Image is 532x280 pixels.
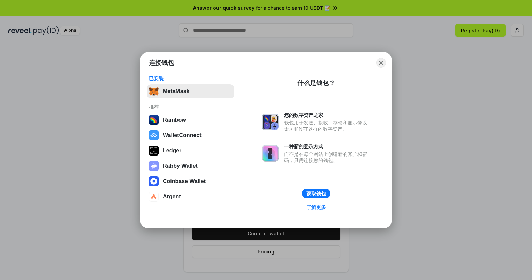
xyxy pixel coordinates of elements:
div: 推荐 [149,104,232,110]
div: Coinbase Wallet [163,178,206,184]
img: svg+xml,%3Csvg%20xmlns%3D%22http%3A%2F%2Fwww.w3.org%2F2000%2Fsvg%22%20width%3D%2228%22%20height%3... [149,146,159,156]
div: Rainbow [163,117,186,123]
button: MetaMask [147,84,234,98]
div: 而不是在每个网站上创建新的账户和密码，只需连接您的钱包。 [284,151,371,164]
div: 了解更多 [306,204,326,210]
button: Close [376,58,386,68]
div: WalletConnect [163,132,202,138]
div: Argent [163,194,181,200]
div: Ledger [163,147,181,154]
div: 您的数字资产之家 [284,112,371,118]
img: svg+xml,%3Csvg%20xmlns%3D%22http%3A%2F%2Fwww.w3.org%2F2000%2Fsvg%22%20fill%3D%22none%22%20viewBox... [149,161,159,171]
button: Argent [147,190,234,204]
img: svg+xml,%3Csvg%20xmlns%3D%22http%3A%2F%2Fwww.w3.org%2F2000%2Fsvg%22%20fill%3D%22none%22%20viewBox... [262,145,279,162]
a: 了解更多 [302,203,330,212]
button: Ledger [147,144,234,158]
img: svg+xml,%3Csvg%20fill%3D%22none%22%20height%3D%2233%22%20viewBox%3D%220%200%2035%2033%22%20width%... [149,86,159,96]
div: MetaMask [163,88,189,94]
img: svg+xml,%3Csvg%20xmlns%3D%22http%3A%2F%2Fwww.w3.org%2F2000%2Fsvg%22%20fill%3D%22none%22%20viewBox... [262,114,279,130]
div: 已安装 [149,75,232,82]
div: 什么是钱包？ [297,79,335,87]
div: 一种新的登录方式 [284,143,371,150]
button: Coinbase Wallet [147,174,234,188]
button: Rainbow [147,113,234,127]
img: svg+xml,%3Csvg%20width%3D%2228%22%20height%3D%2228%22%20viewBox%3D%220%200%2028%2028%22%20fill%3D... [149,176,159,186]
img: svg+xml,%3Csvg%20width%3D%22120%22%20height%3D%22120%22%20viewBox%3D%220%200%20120%20120%22%20fil... [149,115,159,125]
img: svg+xml,%3Csvg%20width%3D%2228%22%20height%3D%2228%22%20viewBox%3D%220%200%2028%2028%22%20fill%3D... [149,192,159,202]
div: Rabby Wallet [163,163,198,169]
button: WalletConnect [147,128,234,142]
h1: 连接钱包 [149,59,174,67]
div: 钱包用于发送、接收、存储和显示像以太坊和NFT这样的数字资产。 [284,120,371,132]
img: svg+xml,%3Csvg%20width%3D%2228%22%20height%3D%2228%22%20viewBox%3D%220%200%2028%2028%22%20fill%3D... [149,130,159,140]
div: 获取钱包 [306,190,326,197]
button: Rabby Wallet [147,159,234,173]
button: 获取钱包 [302,189,330,198]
